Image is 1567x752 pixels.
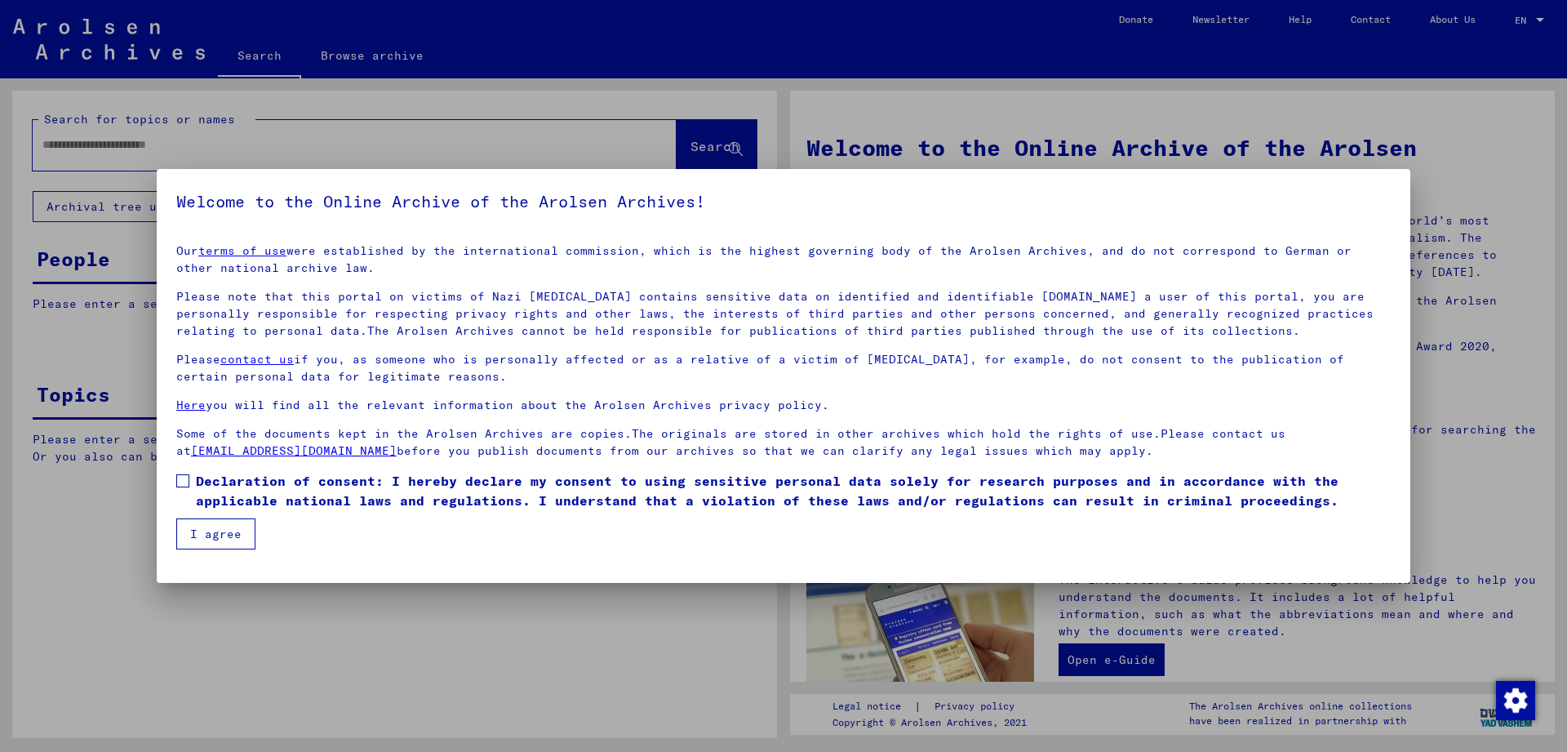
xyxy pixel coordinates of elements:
[176,397,1391,414] p: you will find all the relevant information about the Arolsen Archives privacy policy.
[176,189,1391,215] h5: Welcome to the Online Archive of the Arolsen Archives!
[176,243,1391,277] p: Our were established by the international commission, which is the highest governing body of the ...
[176,398,206,412] a: Here
[1495,680,1534,719] div: Change consent
[176,425,1391,460] p: Some of the documents kept in the Arolsen Archives are copies.The originals are stored in other a...
[1496,681,1535,720] img: Change consent
[198,243,286,258] a: terms of use
[176,518,255,550] button: I agree
[191,443,397,458] a: [EMAIL_ADDRESS][DOMAIN_NAME]
[196,471,1391,510] span: Declaration of consent: I hereby declare my consent to using sensitive personal data solely for r...
[220,352,294,367] a: contact us
[176,351,1391,385] p: Please if you, as someone who is personally affected or as a relative of a victim of [MEDICAL_DAT...
[176,288,1391,340] p: Please note that this portal on victims of Nazi [MEDICAL_DATA] contains sensitive data on identif...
